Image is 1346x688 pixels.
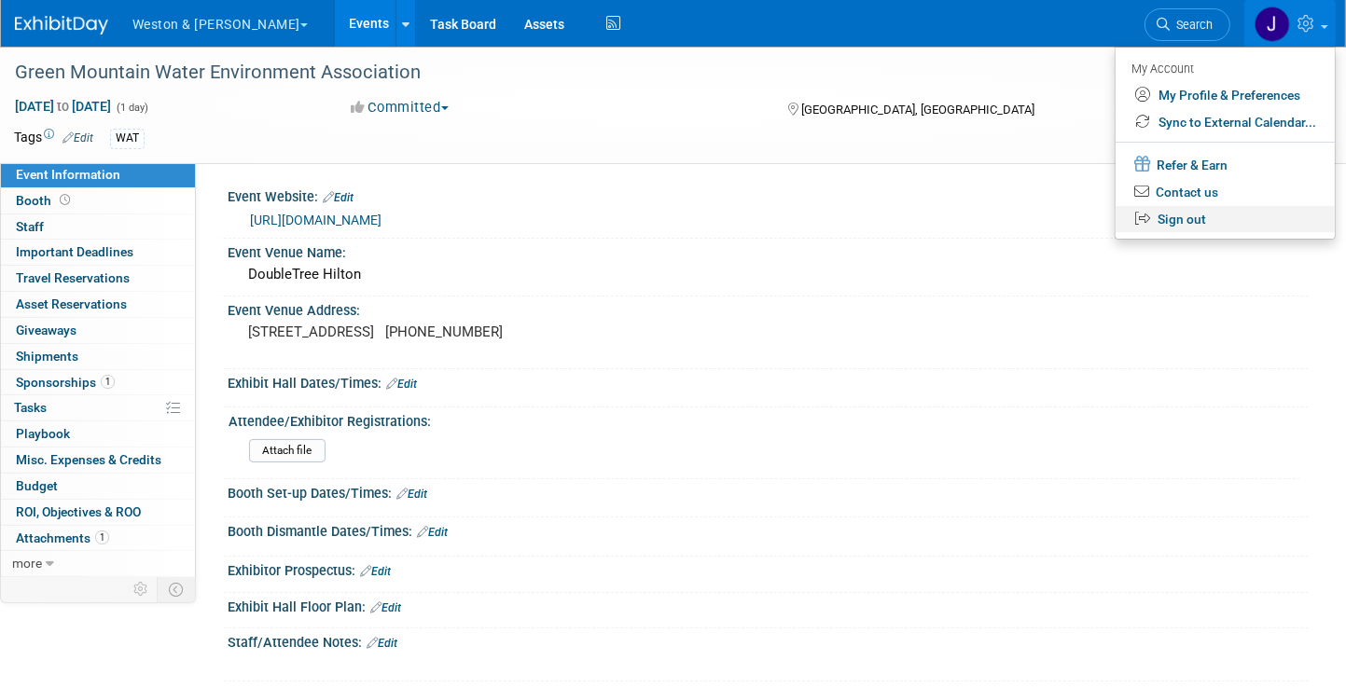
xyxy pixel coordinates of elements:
[1,447,195,473] a: Misc. Expenses & Credits
[1116,179,1335,206] a: Contact us
[14,400,47,415] span: Tasks
[1,318,195,343] a: Giveaways
[1145,8,1230,41] a: Search
[228,296,1309,320] div: Event Venue Address:
[16,193,74,208] span: Booth
[16,349,78,364] span: Shipments
[229,407,1300,431] div: Attendee/Exhibitor Registrations:
[62,131,93,144] a: Edit
[115,102,148,114] span: (1 day)
[345,98,456,117] button: Committed
[1,344,195,369] a: Shipments
[1170,18,1213,32] span: Search
[54,99,72,114] span: to
[367,637,397,650] a: Edit
[1,214,195,240] a: Staff
[16,219,44,234] span: Staff
[228,479,1309,503] div: Booth Set-up Dates/Times:
[1116,206,1335,233] a: Sign out
[16,323,76,337] span: Giveaways
[228,183,1309,207] div: Event Website:
[110,129,145,148] div: WAT
[16,426,70,441] span: Playbook
[95,530,109,544] span: 1
[801,103,1034,117] span: [GEOGRAPHIC_DATA], [GEOGRAPHIC_DATA]
[1116,109,1335,136] a: Sync to External Calendar...
[1,240,195,265] a: Important Deadlines
[16,504,141,519] span: ROI, Objectives & ROO
[16,375,115,390] span: Sponsorships
[1,162,195,187] a: Event Information
[1,395,195,420] a: Tasks
[228,593,1309,617] div: Exhibit Hall Floor Plan:
[15,16,108,34] img: ExhibitDay
[1,551,195,576] a: more
[386,378,417,391] a: Edit
[1,370,195,395] a: Sponsorships1
[14,128,93,149] td: Tags
[360,565,391,578] a: Edit
[12,556,42,571] span: more
[16,478,58,493] span: Budget
[1116,150,1335,179] a: Refer & Earn
[370,601,401,614] a: Edit
[16,530,109,545] span: Attachments
[1,526,195,551] a: Attachments1
[1,292,195,317] a: Asset Reservations
[228,628,1309,653] div: Staff/Attendee Notes:
[417,526,448,539] a: Edit
[1,188,195,213] a: Booth
[323,191,354,204] a: Edit
[396,488,427,501] a: Edit
[16,244,133,259] span: Important Deadlines
[16,167,120,182] span: Event Information
[1255,7,1290,42] img: Janet Ruggles-Power
[101,375,115,389] span: 1
[56,193,74,207] span: Booth not reserved yet
[1,500,195,525] a: ROI, Objectives & ROO
[158,577,196,601] td: Toggle Event Tabs
[1,266,195,291] a: Travel Reservations
[1131,57,1316,79] div: My Account
[228,239,1309,262] div: Event Venue Name:
[228,369,1309,393] div: Exhibit Hall Dates/Times:
[8,56,1199,89] div: Green Mountain Water Environment Association
[125,577,158,601] td: Personalize Event Tab Strip
[16,296,127,311] span: Asset Reservations
[1,421,195,447] a: Playbook
[248,323,658,340] pre: [STREET_ADDRESS] [PHONE_NUMBER]
[228,517,1309,542] div: Booth Dismantle Dates/Times:
[228,557,1309,581] div: Exhibitor Prospectus:
[16,270,130,285] span: Travel Reservations
[16,452,161,467] span: Misc. Expenses & Credits
[14,98,112,115] span: [DATE] [DATE]
[250,213,382,227] a: [URL][DOMAIN_NAME]
[242,260,1295,289] div: DoubleTree Hilton
[1116,82,1335,109] a: My Profile & Preferences
[1,474,195,499] a: Budget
